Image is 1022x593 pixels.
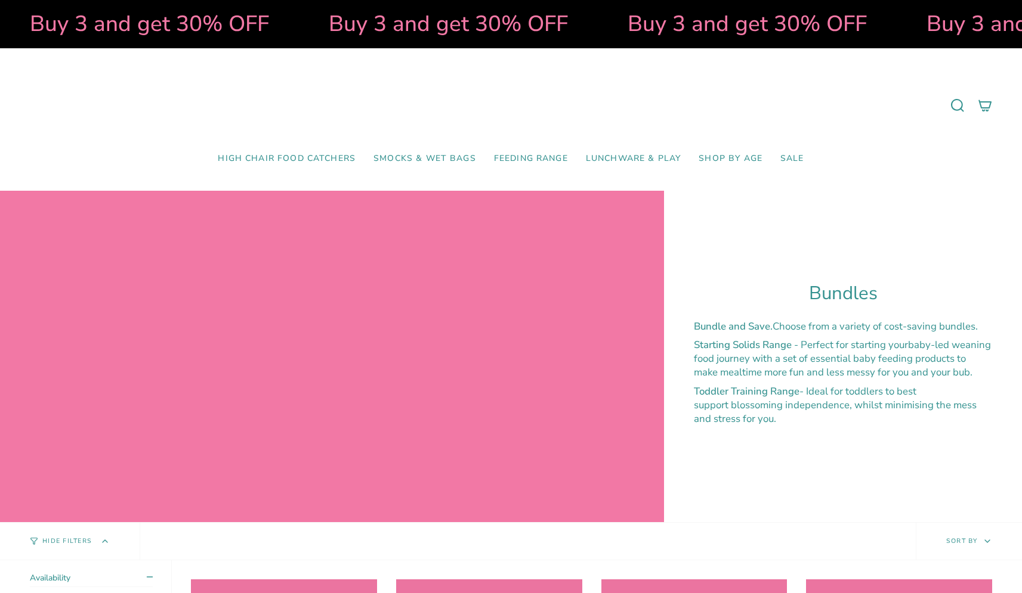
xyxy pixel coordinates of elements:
[690,145,771,173] a: Shop by Age
[20,9,259,39] strong: Buy 3 and get 30% OFF
[209,145,365,173] a: High Chair Food Catchers
[42,538,92,545] span: Hide Filters
[373,154,476,164] span: Smocks & Wet Bags
[365,145,485,173] a: Smocks & Wet Bags
[780,154,804,164] span: SALE
[694,338,792,352] strong: Starting Solids Range
[494,154,568,164] span: Feeding Range
[319,9,558,39] strong: Buy 3 and get 30% OFF
[577,145,690,173] a: Lunchware & Play
[694,384,992,426] p: - Ideal for toddlers to best support blossoming independence, whilst minimising the mess and stre...
[586,154,681,164] span: Lunchware & Play
[771,145,813,173] a: SALE
[408,66,614,145] a: Mumma’s Little Helpers
[946,536,978,545] span: Sort by
[617,9,857,39] strong: Buy 3 and get 30% OFF
[694,319,992,333] p: Choose from a variety of cost-saving bundles.
[218,154,356,164] span: High Chair Food Catchers
[916,523,1022,560] button: Sort by
[30,572,70,583] span: Availability
[694,282,992,305] h1: Bundles
[30,572,153,587] summary: Availability
[694,338,992,379] p: - Perfect for starting your
[694,319,773,333] strong: Bundle and Save.
[485,145,577,173] a: Feeding Range
[699,154,762,164] span: Shop by Age
[694,384,799,398] strong: Toddler Training Range
[694,338,991,379] span: baby-led weaning food journey with a set of essential baby feeding products to make mealtime more...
